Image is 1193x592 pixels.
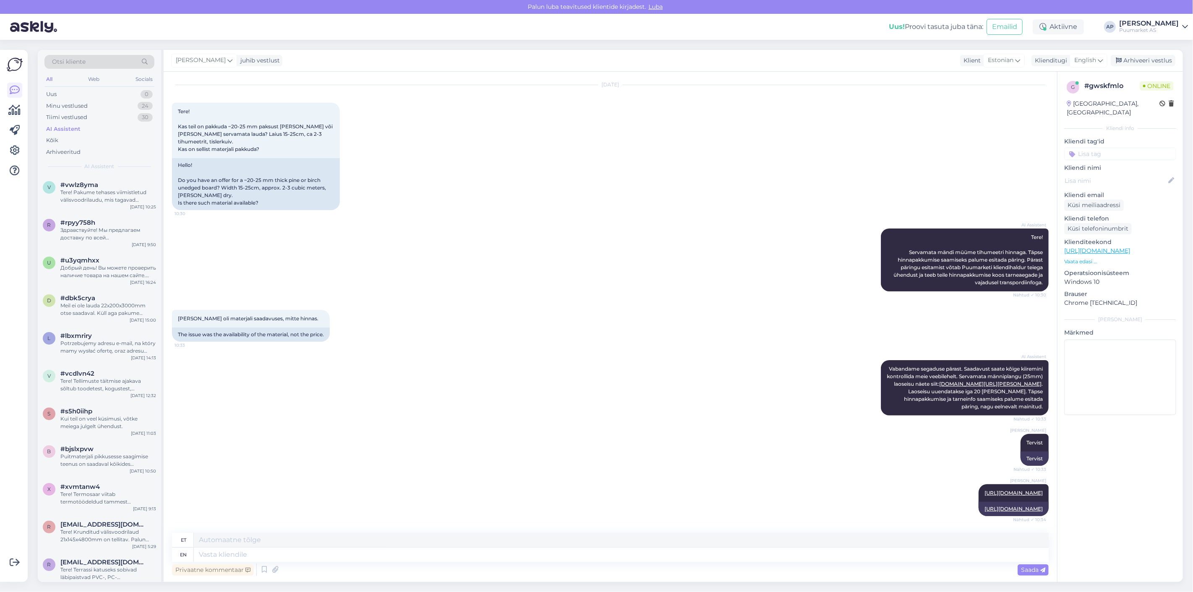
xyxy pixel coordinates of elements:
[60,294,95,302] span: #dbk5crya
[60,558,148,566] span: rauno87@gmail.com
[47,524,51,530] span: r
[60,483,100,491] span: #xvmtanw4
[172,327,330,342] div: The issue was the availability of the material, not the price.
[130,468,156,474] div: [DATE] 10:50
[87,74,102,85] div: Web
[60,302,156,317] div: Meil ei ole lauda 22x200x3000mm otse saadaval. Küll aga pakume puitmaterjali pikkusesse saagimise...
[178,315,318,322] span: [PERSON_NAME] oli materjali saadavuses, mitte hinnas.
[985,506,1043,512] a: [URL][DOMAIN_NAME]
[134,74,154,85] div: Socials
[130,204,156,210] div: [DATE] 10:25
[893,234,1044,286] span: Tere! Servamata mändi müüme tihumeetri hinnaga. Täpse hinnapakkumise saamiseks palume esitada pär...
[1065,176,1167,185] input: Lisa nimi
[1071,84,1075,90] span: g
[60,415,156,430] div: Kui teil on veel küsimusi, võtke meiega julgelt ühendust.
[175,210,206,217] span: 10:30
[987,19,1023,35] button: Emailid
[60,189,156,204] div: Tere! Pakume tehases viimistletud välisvoodrilaudu, mis tagavad parema vastupidavuse, värvistabii...
[1032,56,1067,65] div: Klienditugi
[46,148,81,156] div: Arhiveeritud
[60,528,156,543] div: Tere! Krunditud välisvoodrilaud 21x145x4800mm on tellitav. Palun esitage päring ja meie kliendiha...
[47,448,51,454] span: b
[1013,466,1046,473] span: Nähtud ✓ 10:33
[1084,81,1140,91] div: # gwskfmlo
[60,377,156,392] div: Tere! Tellimuste täitmise ajakava sõltub toodetest, kogustest, töökoormusest ja transpordi saadav...
[46,125,81,133] div: AI Assistent
[1010,478,1046,484] span: [PERSON_NAME]
[172,81,1049,88] div: [DATE]
[131,581,156,587] div: [DATE] 12:15
[1119,20,1188,34] a: [PERSON_NAME]Puumarket AS
[1064,191,1176,200] p: Kliendi email
[1013,292,1046,298] span: Nähtud ✓ 10:30
[1064,290,1176,299] p: Brauser
[1015,222,1046,228] span: AI Assistent
[646,3,665,10] span: Luba
[46,102,88,110] div: Minu vestlused
[131,430,156,436] div: [DATE] 11:03
[176,56,226,65] span: [PERSON_NAME]
[172,158,340,210] div: Hello! Do you have an offer for a ~20-25 mm thick pine or birch unedged board? Width 15-25cm, app...
[1064,148,1176,160] input: Lisa tag
[1064,247,1130,254] a: [URL][DOMAIN_NAME]
[1064,214,1176,223] p: Kliendi telefon
[180,548,187,562] div: en
[60,491,156,506] div: Tere! Termosaar viitab termotöödeldud tammest terrassilaudadele. Meil on valikus erinevate mõõtme...
[237,56,280,65] div: juhib vestlust
[1119,20,1179,27] div: [PERSON_NAME]
[1064,258,1176,265] p: Vaata edasi ...
[60,370,94,377] span: #vcdlvn42
[47,297,51,304] span: d
[1015,353,1046,360] span: AI Assistent
[60,257,99,264] span: #u3yqmhxx
[1010,427,1046,434] span: [PERSON_NAME]
[130,279,156,286] div: [DATE] 16:24
[1064,200,1124,211] div: Küsi meiliaadressi
[178,108,334,152] span: Tere! Kas teil on pakkuda ~20-25 mm paksust [PERSON_NAME] või [PERSON_NAME] servamata lauda? Laiu...
[52,57,86,66] span: Otsi kliente
[1064,125,1176,132] div: Kliendi info
[1074,56,1096,65] span: English
[138,102,153,110] div: 24
[1104,21,1116,33] div: AP
[889,23,905,31] b: Uus!
[130,317,156,323] div: [DATE] 15:00
[1013,416,1046,422] span: Nähtud ✓ 10:33
[130,392,156,399] div: [DATE] 12:32
[1064,278,1176,286] p: Windows 10
[141,90,153,99] div: 0
[1064,328,1176,337] p: Märkmed
[175,342,206,348] span: 10:33
[46,90,57,99] div: Uus
[132,241,156,248] div: [DATE] 9:50
[47,561,51,568] span: r
[60,453,156,468] div: Puitmaterjali pikkusesse saagimise teenus on saadaval kõikides osakondades Puumarketist ostetud p...
[1064,137,1176,146] p: Kliendi tag'id
[7,57,23,73] img: Askly Logo
[1064,238,1176,247] p: Klienditeekond
[60,332,92,340] span: #lbxmriry
[60,226,156,241] div: Здравствуйте! Мы предлагаем доставку по всей [GEOGRAPHIC_DATA], включая [GEOGRAPHIC_DATA]. Стоимо...
[985,490,1043,496] a: [URL][DOMAIN_NAME]
[1064,299,1176,307] p: Chrome [TECHNICAL_ID]
[60,408,92,415] span: #s5h0iihp
[46,113,87,122] div: Tiimi vestlused
[1064,316,1176,323] div: [PERSON_NAME]
[46,136,58,145] div: Kõik
[47,486,51,492] span: x
[60,219,95,226] span: #rpyy758h
[60,521,148,528] span: redikrein@gmail.com
[44,74,54,85] div: All
[1026,439,1043,446] span: Tervist
[47,260,51,266] span: u
[48,335,51,341] span: l
[47,373,51,379] span: v
[60,566,156,581] div: Tere! Terrassi katuseks sobivad läbipaistvad PVC-, PC- (polükarbonaat) ja akrüülplaadid. Polükarb...
[60,264,156,279] div: Добрый день! Вы можете проверить наличие товара на нашем сайте. Для расчета стоимости доставки в ...
[138,113,153,122] div: 30
[181,533,186,547] div: et
[1119,27,1179,34] div: Puumarket AS
[1064,223,1132,234] div: Küsi telefoninumbrit
[1064,269,1176,278] p: Operatsioonisüsteem
[131,355,156,361] div: [DATE] 14:13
